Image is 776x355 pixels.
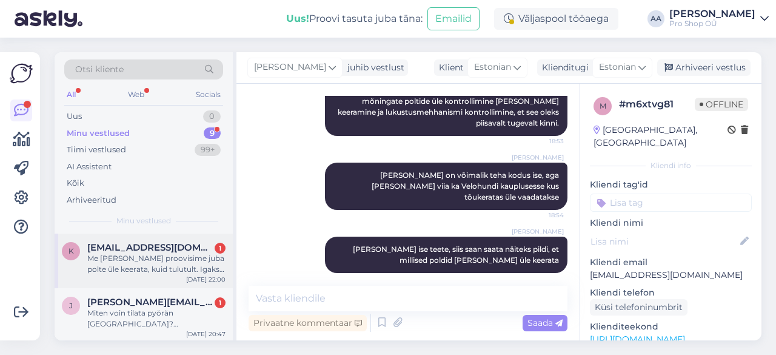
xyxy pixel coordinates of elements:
div: Väljaspool tööaega [494,8,618,30]
span: juha.pilvi@elisanet.fi [87,297,213,308]
div: Küsi telefoninumbrit [590,299,687,316]
div: [GEOGRAPHIC_DATA], [GEOGRAPHIC_DATA] [594,124,727,149]
div: Kliendi info [590,160,752,171]
div: Pro Shop OÜ [669,19,755,29]
p: Klienditeekond [590,320,752,333]
span: Minu vestlused [116,215,171,226]
div: Kõik [67,177,84,189]
span: Saada [527,317,563,328]
div: Socials [193,87,223,103]
div: Uus [67,110,82,123]
p: Kliendi nimi [590,217,752,229]
div: 9 [204,127,221,140]
span: 18:53 [518,137,564,146]
button: Emailid [427,7,480,30]
span: [PERSON_NAME] ise teete, siis saan saata näiteks pildi, et millised poldid [PERSON_NAME] üle keerata [353,245,561,265]
span: [PERSON_NAME] [512,227,564,236]
div: Web [125,87,147,103]
span: [PERSON_NAME] [512,153,564,162]
span: j [69,301,73,310]
div: AI Assistent [67,161,112,173]
span: 18:54 [518,211,564,220]
div: Me [PERSON_NAME] proovisime juba polte üle keerata, kuid tulutult. Igaks juhuks võib muidugi pild... [87,253,226,275]
span: kreeta.arusaar@gmail.com [87,242,213,253]
div: All [64,87,78,103]
div: 0 [203,110,221,123]
div: 99+ [195,144,221,156]
div: Klient [434,61,464,74]
div: Privaatne kommentaar [249,315,367,331]
a: [URL][DOMAIN_NAME] [590,334,685,345]
span: [PERSON_NAME] [254,61,326,74]
span: Offline [695,98,748,111]
b: Uus! [286,13,309,24]
span: [PERSON_NAME] on võimalik teha kodus ise, aga [PERSON_NAME] viia ka Velohundi kauplusesse kus tõu... [372,171,561,201]
span: Estonian [599,61,636,74]
div: Miten voin tilata pyörän [GEOGRAPHIC_DATA]? [GEOGRAPHIC_DATA] kautta ei onnistu. [87,308,226,330]
span: k [69,246,74,255]
div: Minu vestlused [67,127,130,140]
div: [DATE] 20:47 [186,330,226,339]
div: [PERSON_NAME] [669,9,755,19]
div: AA [647,10,664,27]
div: Proovi tasuta juba täna: [286,12,423,26]
div: 1 [215,297,226,308]
span: 18:55 [518,274,564,283]
div: juhib vestlust [343,61,404,74]
p: Kliendi email [590,256,752,269]
span: m [600,101,606,110]
img: Askly Logo [10,62,33,85]
p: Kliendi telefon [590,286,752,299]
div: # m6xtvg81 [619,97,695,112]
input: Lisa nimi [590,235,738,248]
p: [EMAIL_ADDRESS][DOMAIN_NAME] [590,269,752,282]
span: Otsi kliente [75,63,124,76]
div: Arhiveeritud [67,194,116,206]
div: 1 [215,243,226,254]
a: [PERSON_NAME]Pro Shop OÜ [669,9,769,29]
div: Arhiveeri vestlus [657,59,751,76]
span: Estonian [474,61,511,74]
input: Lisa tag [590,194,752,212]
p: Kliendi tag'id [590,178,752,191]
div: Klienditugi [537,61,589,74]
div: Tiimi vestlused [67,144,126,156]
div: [DATE] 22:00 [186,275,226,284]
